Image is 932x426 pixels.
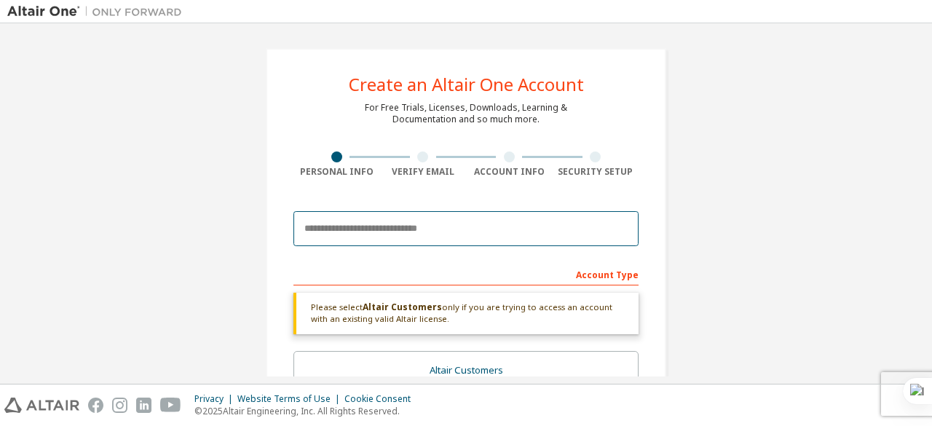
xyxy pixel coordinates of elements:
[293,166,380,178] div: Personal Info
[303,360,629,381] div: Altair Customers
[553,166,639,178] div: Security Setup
[466,166,553,178] div: Account Info
[194,393,237,405] div: Privacy
[194,405,419,417] p: © 2025 Altair Engineering, Inc. All Rights Reserved.
[293,262,639,285] div: Account Type
[363,301,442,313] b: Altair Customers
[380,166,467,178] div: Verify Email
[349,76,584,93] div: Create an Altair One Account
[160,398,181,413] img: youtube.svg
[293,293,639,334] div: Please select only if you are trying to access an account with an existing valid Altair license.
[344,393,419,405] div: Cookie Consent
[237,393,344,405] div: Website Terms of Use
[4,398,79,413] img: altair_logo.svg
[88,398,103,413] img: facebook.svg
[136,398,151,413] img: linkedin.svg
[112,398,127,413] img: instagram.svg
[7,4,189,19] img: Altair One
[365,102,567,125] div: For Free Trials, Licenses, Downloads, Learning & Documentation and so much more.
